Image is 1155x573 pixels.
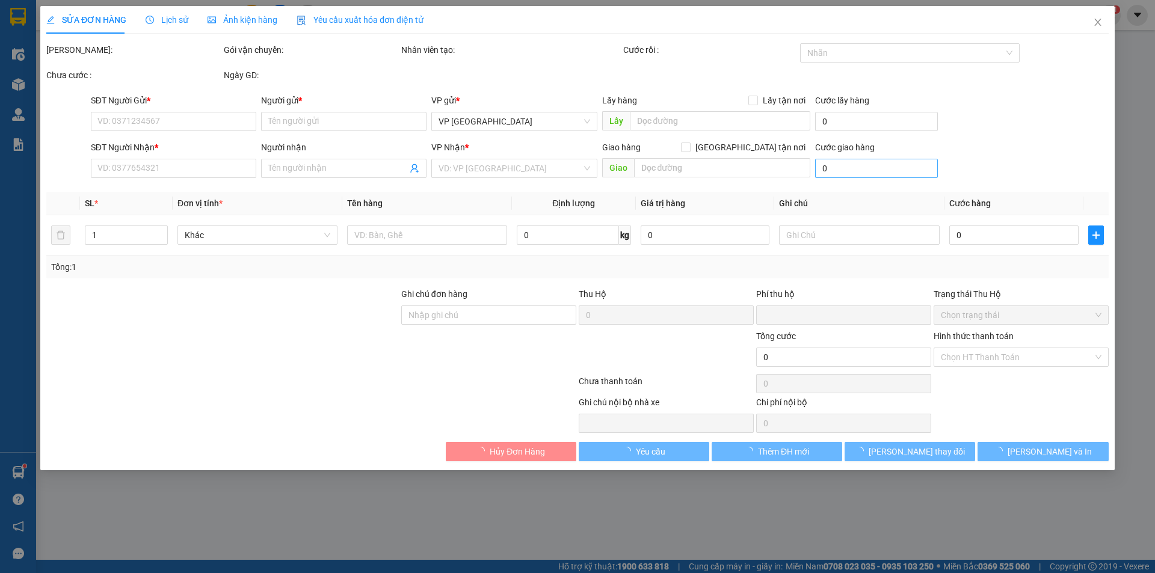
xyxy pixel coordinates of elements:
span: Cước hàng [949,198,991,208]
span: Giao [602,158,634,177]
span: [PERSON_NAME] thay đổi [869,445,965,458]
div: SĐT Người Nhận [91,141,256,154]
span: Lấy [602,111,630,130]
button: delete [51,225,70,245]
label: Cước lấy hàng [815,96,869,105]
div: Ngày GD: [224,69,399,82]
button: [PERSON_NAME] thay đổi [845,442,975,461]
span: loading [855,447,869,455]
input: Ghi chú đơn hàng [401,305,576,325]
span: clock-circle [146,16,154,24]
div: Người nhận [261,141,427,154]
span: Lấy hàng [602,96,637,105]
div: Phí thu hộ [756,287,931,305]
button: Hủy Đơn Hàng [446,442,576,461]
input: Ghi Chú [780,225,940,245]
div: Người gửi [261,94,427,107]
span: SỬA ĐƠN HÀNG [46,15,126,25]
label: Hình thức thanh toán [934,331,1014,341]
span: VP Đà Nẵng [439,112,590,130]
div: SĐT Người Gửi [91,94,256,107]
span: Lấy tận nơi [758,94,810,107]
button: plus [1088,225,1104,245]
div: Cước rồi : [623,43,798,57]
div: Gói vận chuyển: [224,43,399,57]
span: SL [85,198,94,208]
span: Yêu cầu xuất hóa đơn điện tử [297,15,423,25]
span: Tổng cước [756,331,796,341]
span: loading [994,447,1008,455]
span: Khác [185,226,330,244]
span: user-add [410,164,420,173]
span: [PERSON_NAME] và In [1008,445,1092,458]
th: Ghi chú [775,192,944,215]
input: Cước lấy hàng [815,112,938,131]
span: loading [623,447,636,455]
span: Thu Hộ [579,289,606,299]
input: Cước giao hàng [815,159,938,178]
input: Dọc đường [630,111,810,130]
span: Tên hàng [347,198,383,208]
span: loading [745,447,758,455]
span: Lịch sử [146,15,188,25]
button: Thêm ĐH mới [712,442,842,461]
span: plus [1089,230,1103,240]
button: Close [1081,6,1115,40]
button: Yêu cầu [579,442,709,461]
span: VP Nhận [432,142,466,152]
span: kg [619,225,631,245]
label: Cước giao hàng [815,142,875,152]
div: Trạng thái Thu Hộ [934,287,1109,301]
span: loading [476,447,490,455]
span: Yêu cầu [636,445,665,458]
span: Đơn vị tính [177,198,223,208]
div: Chưa thanh toán [577,375,755,396]
div: Nhân viên tạo: [401,43,621,57]
span: Ảnh kiện hàng [208,15,277,25]
span: picture [208,16,216,24]
span: Giao hàng [602,142,641,152]
div: Tổng: 1 [51,260,446,274]
div: [PERSON_NAME]: [46,43,221,57]
span: Định lượng [553,198,596,208]
div: Ghi chú nội bộ nhà xe [579,396,754,414]
span: Thêm ĐH mới [758,445,809,458]
span: edit [46,16,55,24]
button: [PERSON_NAME] và In [978,442,1109,461]
div: Chi phí nội bộ [756,396,931,414]
span: Giá trị hàng [641,198,685,208]
img: icon [297,16,306,25]
span: Chọn trạng thái [941,306,1101,324]
label: Ghi chú đơn hàng [401,289,467,299]
input: Dọc đường [634,158,810,177]
span: Hủy Đơn Hàng [490,445,545,458]
div: Chưa cước : [46,69,221,82]
div: VP gửi [432,94,597,107]
span: close [1093,17,1103,27]
input: VD: Bàn, Ghế [347,225,507,245]
span: [GEOGRAPHIC_DATA] tận nơi [691,141,810,154]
